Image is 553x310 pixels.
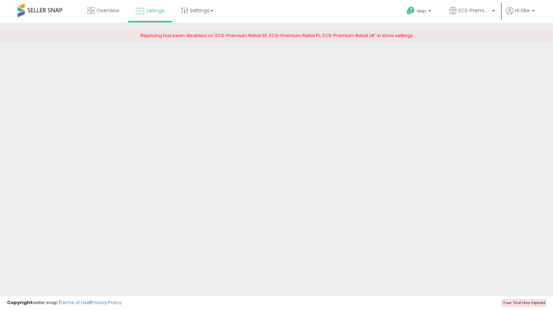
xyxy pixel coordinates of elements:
i: Get Help [406,6,415,15]
span: Help [417,8,426,14]
a: Privacy Policy [91,299,122,306]
span: Repricing has been disabled on 'ECS-Premium Retail SE, ECS-Premium Retail PL, ECS-Premium Retail ... [140,32,413,39]
a: Help [401,1,438,23]
a: Hi Eike [506,7,535,23]
span: ECS-Premium Retail DE [458,7,490,14]
strong: Copyright [7,299,33,306]
span: Listings [146,7,165,14]
span: Hi Eike [515,7,530,14]
span: Your Trial Has Expired [503,300,545,305]
a: Terms of Use [60,299,90,306]
span: Overview [96,7,119,14]
div: seller snap | | [7,300,122,306]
